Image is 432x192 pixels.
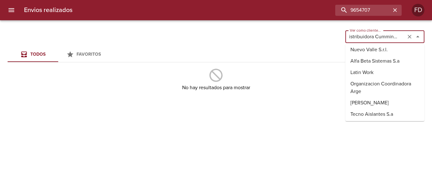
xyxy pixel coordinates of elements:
[77,52,101,57] span: Favoritos
[345,78,424,97] li: Organizacion Coordinadora Arge
[24,5,72,15] h6: Envios realizados
[335,5,391,16] input: buscar
[412,4,424,16] div: FD
[345,55,424,67] li: Alfa Beta Sistemas S.a
[345,108,424,120] li: Tecno Aislantes S.a
[4,3,19,18] button: menu
[413,32,422,41] button: Close
[345,120,424,131] li: Gye
[30,52,46,57] span: Todos
[345,67,424,78] li: Latin Work
[8,47,109,62] div: Tabs Envios
[345,97,424,108] li: [PERSON_NAME]
[405,32,414,41] button: Limpiar
[182,83,250,92] h6: No hay resultados para mostrar
[345,44,424,55] li: Nuevo Valle S.r.l.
